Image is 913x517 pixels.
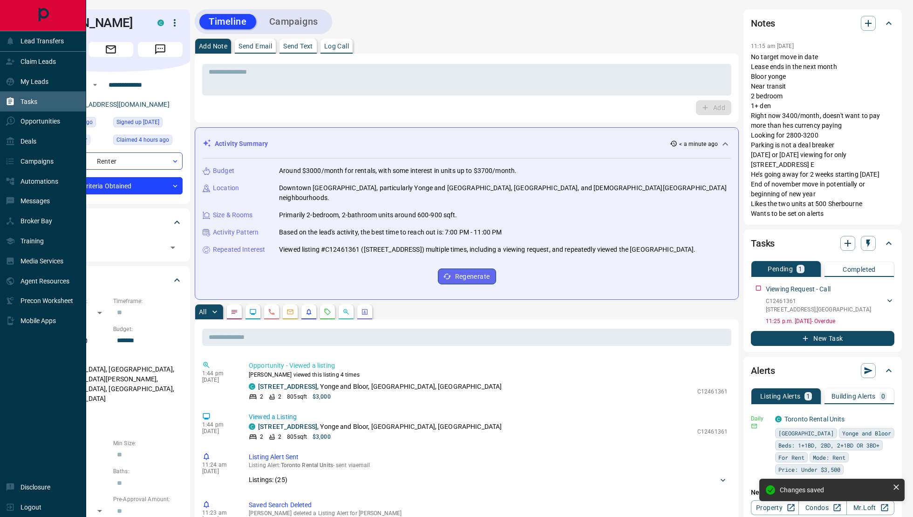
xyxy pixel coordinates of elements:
[768,266,793,272] p: Pending
[199,14,256,29] button: Timeline
[64,101,170,108] a: [EMAIL_ADDRESS][DOMAIN_NAME]
[751,16,775,31] h2: Notes
[116,117,159,127] span: Signed up [DATE]
[249,500,728,510] p: Saved Search Deleted
[138,42,183,57] span: Message
[202,510,235,516] p: 11:23 am
[249,308,257,316] svg: Lead Browsing Activity
[202,421,235,428] p: 1:44 pm
[751,414,770,423] p: Daily
[760,393,801,400] p: Listing Alerts
[751,500,799,515] a: Property
[39,353,183,362] p: Areas Searched:
[279,166,517,176] p: Around $3000/month for rentals, with some interest in units up to $3700/month.
[249,383,255,390] div: condos.ca
[116,135,169,145] span: Claimed 4 hours ago
[766,297,871,305] p: C12461361
[157,20,164,26] div: condos.ca
[39,362,183,407] p: [GEOGRAPHIC_DATA], [GEOGRAPHIC_DATA], [GEOGRAPHIC_DATA][PERSON_NAME], [GEOGRAPHIC_DATA], [GEOGRAP...
[213,183,239,193] p: Location
[249,412,728,422] p: Viewed a Listing
[287,433,307,441] p: 805 sqft
[279,245,696,255] p: Viewed listing #C12461361 ([STREET_ADDRESS]) multiple times, including a viewing request, and rep...
[268,308,275,316] svg: Calls
[258,423,317,430] a: [STREET_ADDRESS]
[305,308,313,316] svg: Listing Alerts
[249,452,728,462] p: Listing Alert Sent
[281,462,333,469] span: Toronto Rental Units
[778,453,804,462] span: For Rent
[798,266,802,272] p: 1
[751,52,894,219] p: No target move in date Lease ends in the next month Bloor yonge Near transit 2 bedroom 1+ den Rig...
[324,43,349,49] p: Log Call
[313,433,331,441] p: $3,000
[238,43,272,49] p: Send Email
[113,117,183,130] div: Thu Jun 01 2017
[842,428,891,438] span: Yonge and Bloor
[342,308,350,316] svg: Opportunities
[213,166,234,176] p: Budget
[202,468,235,475] p: [DATE]
[113,135,183,148] div: Wed Oct 15 2025
[39,177,183,194] div: Criteria Obtained
[751,43,794,49] p: 11:15 am [DATE]
[202,462,235,468] p: 11:24 am
[287,393,307,401] p: 805 sqft
[213,245,265,255] p: Repeated Interest
[751,236,775,251] h2: Tasks
[286,308,294,316] svg: Emails
[249,510,728,517] p: [PERSON_NAME] deleted a Listing Alert for [PERSON_NAME]
[751,359,894,382] div: Alerts
[199,43,227,49] p: Add Note
[751,232,894,255] div: Tasks
[279,183,731,203] p: Downtown [GEOGRAPHIC_DATA], particularly Yonge and [GEOGRAPHIC_DATA], [GEOGRAPHIC_DATA], and [DEM...
[361,308,368,316] svg: Agent Actions
[751,331,894,346] button: New Task
[751,363,775,378] h2: Alerts
[258,383,317,390] a: [STREET_ADDRESS]
[766,284,831,294] p: Viewing Request - Call
[258,422,502,432] p: , Yonge and Bloor, [GEOGRAPHIC_DATA], [GEOGRAPHIC_DATA]
[39,269,183,291] div: Criteria
[283,43,313,49] p: Send Text
[260,14,327,29] button: Campaigns
[766,305,871,314] p: [STREET_ADDRESS] , [GEOGRAPHIC_DATA]
[39,411,183,420] p: Motivation:
[249,423,255,430] div: condos.ca
[39,152,183,170] div: Renter
[766,295,894,316] div: C12461361[STREET_ADDRESS],[GEOGRAPHIC_DATA]
[438,269,496,284] button: Regenerate
[39,15,143,30] h1: [PERSON_NAME]
[679,140,718,148] p: < a minute ago
[260,393,263,401] p: 2
[313,393,331,401] p: $3,000
[279,210,457,220] p: Primarily 2-bedroom, 2-bathroom units around 600-900 sqft.
[775,416,782,422] div: condos.ca
[113,297,183,305] p: Timeframe:
[202,377,235,383] p: [DATE]
[249,475,287,485] p: Listings: ( 25 )
[89,42,133,57] span: Email
[778,441,879,450] span: Beds: 1+1BD, 2BD, 2+1BD OR 3BD+
[278,393,281,401] p: 2
[843,266,876,273] p: Completed
[249,361,728,371] p: Opportunity - Viewed a listing
[766,317,894,325] p: 11:25 p.m. [DATE] - Overdue
[751,423,757,429] svg: Email
[697,387,728,396] p: C12461361
[113,495,183,503] p: Pre-Approval Amount:
[751,488,894,497] p: New Alert:
[213,210,253,220] p: Size & Rooms
[831,393,876,400] p: Building Alerts
[778,465,840,474] span: Price: Under $3,500
[778,428,834,438] span: [GEOGRAPHIC_DATA]
[881,393,885,400] p: 0
[249,371,728,379] p: [PERSON_NAME] viewed this listing 4 times
[751,12,894,34] div: Notes
[249,462,728,469] p: Listing Alert : - sent via email
[39,211,183,234] div: Tags
[113,467,183,476] p: Baths:
[806,393,810,400] p: 1
[279,227,502,237] p: Based on the lead's activity, the best time to reach out is: 7:00 PM - 11:00 PM
[213,227,259,237] p: Activity Pattern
